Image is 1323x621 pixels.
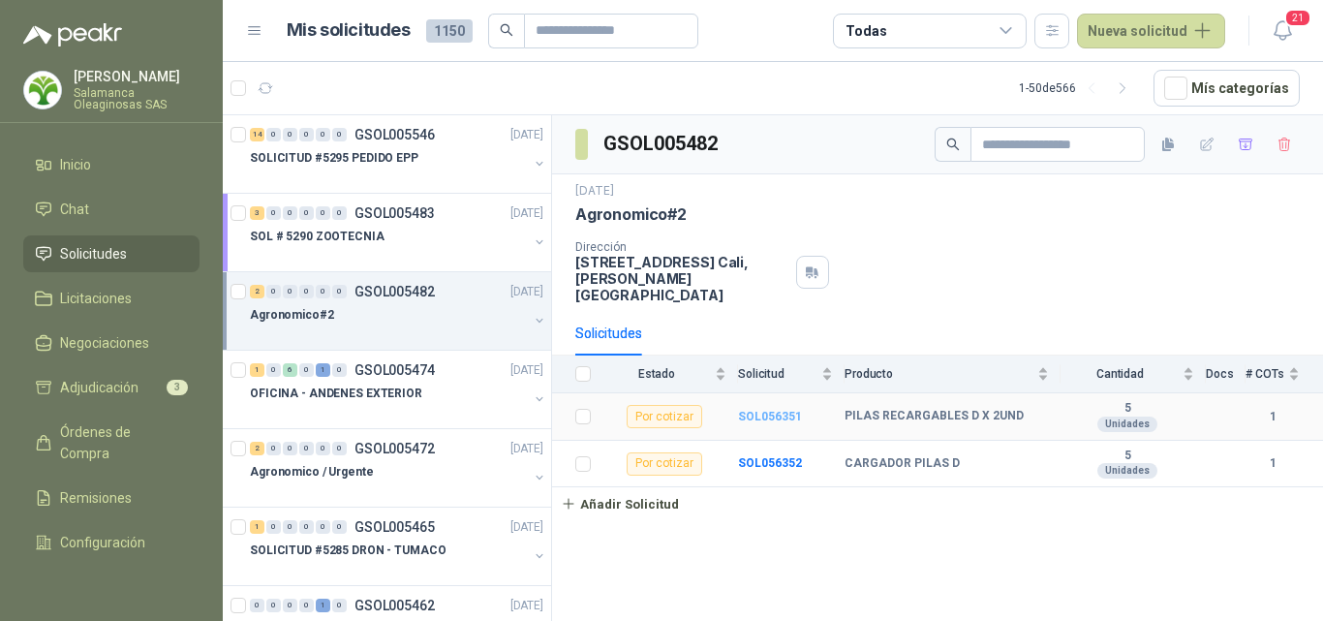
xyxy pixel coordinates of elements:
p: OFICINA - ANDENES EXTERIOR [250,385,422,403]
div: 1 [316,599,330,612]
img: Company Logo [24,72,61,109]
div: 0 [299,520,314,534]
a: 1 0 6 0 1 0 GSOL005474[DATE] OFICINA - ANDENES EXTERIOR [250,358,547,420]
div: 0 [299,363,314,377]
th: Estado [602,356,738,393]
div: 0 [266,363,281,377]
div: 1 [250,363,264,377]
b: CARGADOR PILAS D [845,456,960,472]
div: 6 [283,363,297,377]
div: 0 [266,285,281,298]
div: 0 [299,206,314,220]
div: 0 [299,599,314,612]
p: Salamanca Oleaginosas SAS [74,87,200,110]
div: 0 [316,128,330,141]
img: Logo peakr [23,23,122,47]
div: 14 [250,128,264,141]
div: 0 [316,520,330,534]
div: 0 [266,442,281,455]
div: 0 [283,206,297,220]
p: SOLICITUD #5285 DRON - TUMACO [250,542,446,560]
div: Unidades [1097,417,1157,432]
span: Solicitudes [60,243,127,264]
b: 5 [1061,449,1194,464]
div: 0 [316,206,330,220]
span: Solicitud [738,367,817,381]
span: Adjudicación [60,377,138,398]
span: search [946,138,960,151]
a: 3 0 0 0 0 0 GSOL005483[DATE] SOL # 5290 ZOOTECNIA [250,202,547,264]
div: 0 [316,285,330,298]
a: Chat [23,191,200,228]
div: 0 [266,520,281,534]
button: Nueva solicitud [1077,14,1225,48]
p: SOLICITUD #5295 PEDIDO EPP [250,149,418,168]
div: 0 [332,442,347,455]
p: GSOL005546 [354,128,435,141]
div: 2 [250,442,264,455]
a: SOL056352 [738,456,802,470]
p: GSOL005483 [354,206,435,220]
span: Licitaciones [60,288,132,309]
a: Órdenes de Compra [23,414,200,472]
div: 0 [316,442,330,455]
div: 1 - 50 de 566 [1019,73,1138,104]
th: # COTs [1246,356,1323,393]
p: [DATE] [510,518,543,537]
p: [PERSON_NAME] [74,70,200,83]
b: 1 [1246,408,1300,426]
div: 0 [250,599,264,612]
span: Órdenes de Compra [60,421,181,464]
div: Por cotizar [627,405,702,428]
p: [DATE] [510,597,543,615]
p: GSOL005474 [354,363,435,377]
div: Solicitudes [575,323,642,344]
div: 0 [299,285,314,298]
div: Todas [846,20,886,42]
p: GSOL005465 [354,520,435,534]
span: 1150 [426,19,473,43]
div: 0 [266,206,281,220]
a: Licitaciones [23,280,200,317]
a: Solicitudes [23,235,200,272]
div: 0 [332,285,347,298]
p: GSOL005482 [354,285,435,298]
span: Remisiones [60,487,132,509]
div: 0 [332,206,347,220]
p: [DATE] [510,126,543,144]
a: Configuración [23,524,200,561]
th: Solicitud [738,356,845,393]
div: 0 [332,128,347,141]
div: 0 [266,599,281,612]
h3: GSOL005482 [603,129,721,159]
span: Configuración [60,532,145,553]
p: [DATE] [510,283,543,301]
span: search [500,23,513,37]
div: 0 [283,520,297,534]
a: Negociaciones [23,325,200,361]
a: 14 0 0 0 0 0 GSOL005546[DATE] SOLICITUD #5295 PEDIDO EPP [250,123,547,185]
div: 0 [332,599,347,612]
p: Agronomico / Urgente [250,463,374,481]
a: Añadir Solicitud [552,487,1323,520]
div: 3 [250,206,264,220]
span: 3 [167,380,188,395]
a: SOL056351 [738,410,802,423]
span: # COTs [1246,367,1284,381]
span: Cantidad [1061,367,1179,381]
p: GSOL005472 [354,442,435,455]
div: 0 [299,128,314,141]
p: [DATE] [510,440,543,458]
b: PILAS RECARGABLES D X 2UND [845,409,1024,424]
a: Inicio [23,146,200,183]
button: Añadir Solicitud [552,487,688,520]
div: Por cotizar [627,452,702,476]
a: 2 0 0 0 0 0 GSOL005482[DATE] Agronomico#2 [250,280,547,342]
span: Inicio [60,154,91,175]
p: SOL # 5290 ZOOTECNIA [250,228,385,246]
span: Negociaciones [60,332,149,354]
div: 0 [266,128,281,141]
button: 21 [1265,14,1300,48]
p: [DATE] [510,204,543,223]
